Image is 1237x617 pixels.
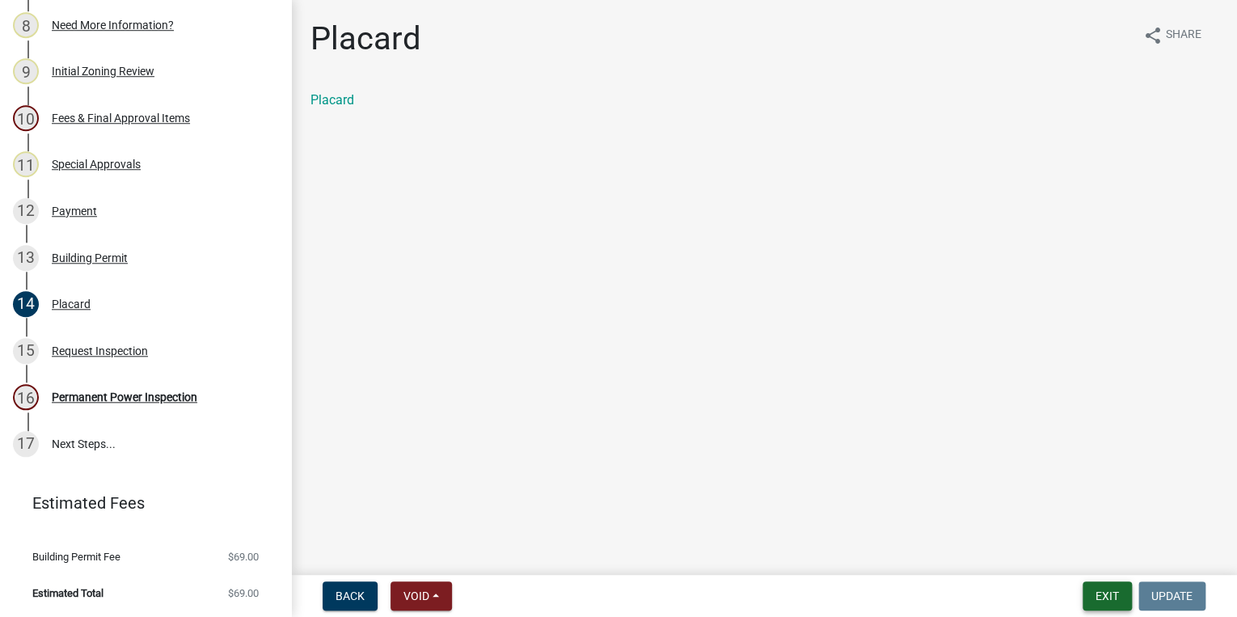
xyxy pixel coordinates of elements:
div: Request Inspection [52,345,148,357]
span: Estimated Total [32,588,103,598]
div: Need More Information? [52,19,174,31]
span: $69.00 [228,551,259,562]
div: 9 [13,58,39,84]
i: share [1143,26,1163,45]
div: 11 [13,151,39,177]
div: 14 [13,291,39,317]
span: Update [1151,590,1193,602]
div: 10 [13,105,39,131]
div: Building Permit [52,252,128,264]
div: Permanent Power Inspection [52,391,197,403]
span: Building Permit Fee [32,551,120,562]
div: Initial Zoning Review [52,66,154,77]
div: Fees & Final Approval Items [52,112,190,124]
div: 13 [13,245,39,271]
div: 8 [13,12,39,38]
h1: Placard [310,19,421,58]
a: Placard [310,92,354,108]
button: Exit [1083,581,1132,611]
span: Back [336,590,365,602]
span: Void [403,590,429,602]
div: Placard [52,298,91,310]
div: 15 [13,338,39,364]
div: 17 [13,431,39,457]
div: 16 [13,384,39,410]
span: $69.00 [228,588,259,598]
div: Special Approvals [52,158,141,170]
span: Share [1166,26,1201,45]
div: Payment [52,205,97,217]
a: Estimated Fees [13,487,265,519]
button: shareShare [1130,19,1214,51]
button: Back [323,581,378,611]
button: Void [391,581,452,611]
div: 12 [13,198,39,224]
button: Update [1138,581,1205,611]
